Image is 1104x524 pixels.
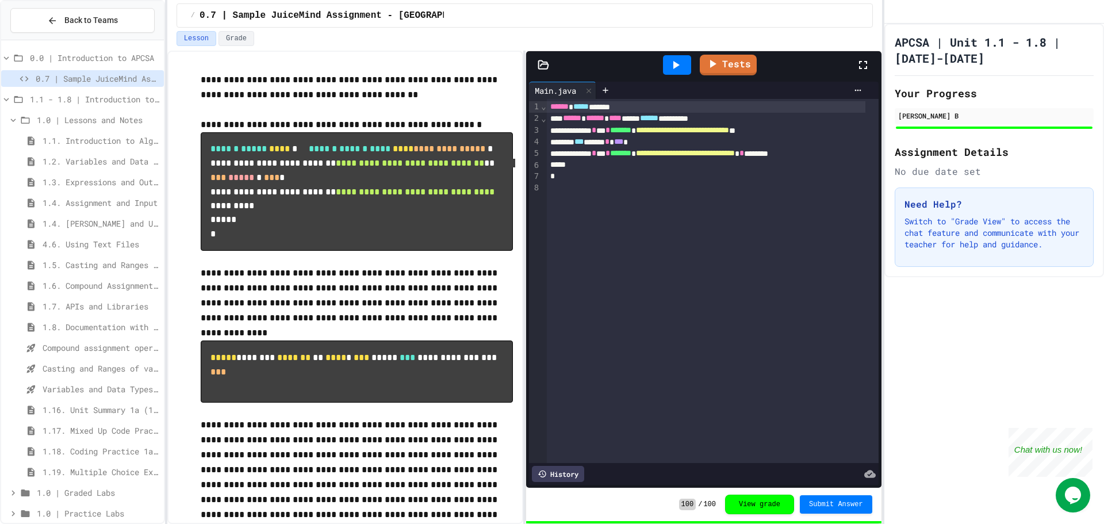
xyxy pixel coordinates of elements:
[64,14,118,26] span: Back to Teams
[30,93,159,105] span: 1.1 - 1.8 | Introduction to Java
[43,342,159,354] span: Compound assignment operators - Quiz
[43,321,159,333] span: 1.8. Documentation with Comments and Preconditions
[43,217,159,230] span: 1.4. [PERSON_NAME] and User Input
[200,9,492,22] span: 0.7 | Sample JuiceMind Assignment - [GEOGRAPHIC_DATA]
[529,113,540,124] div: 2
[177,31,216,46] button: Lesson
[43,466,159,478] span: 1.19. Multiple Choice Exercises for Unit 1a (1.1-1.6)
[43,280,159,292] span: 1.6. Compound Assignment Operators
[36,72,159,85] span: 0.7 | Sample JuiceMind Assignment - [GEOGRAPHIC_DATA]
[904,216,1084,250] p: Switch to "Grade View" to access the chat feature and communicate with your teacher for help and ...
[700,55,757,75] a: Tests
[895,165,1094,178] div: No due date set
[895,85,1094,101] h2: Your Progress
[43,424,159,437] span: 1.17. Mixed Up Code Practice 1.1-1.6
[43,445,159,457] span: 1.18. Coding Practice 1a (1.1-1.6)
[43,300,159,312] span: 1.7. APIs and Libraries
[725,495,794,514] button: View grade
[679,499,696,510] span: 100
[529,148,540,159] div: 5
[1009,428,1092,477] iframe: chat widget
[703,500,716,509] span: 100
[30,52,159,64] span: 0.0 | Introduction to APCSA
[43,135,159,147] span: 1.1. Introduction to Algorithms, Programming, and Compilers
[898,110,1090,121] div: [PERSON_NAME] B
[43,404,159,416] span: 1.16. Unit Summary 1a (1.1-1.6)
[218,31,254,46] button: Grade
[529,85,582,97] div: Main.java
[895,144,1094,160] h2: Assignment Details
[529,182,540,194] div: 8
[43,176,159,188] span: 1.3. Expressions and Output [New]
[540,114,546,123] span: Fold line
[895,34,1094,66] h1: APCSA | Unit 1.1 - 1.8 | [DATE]-[DATE]
[529,125,540,136] div: 3
[37,114,159,126] span: 1.0 | Lessons and Notes
[904,197,1084,211] h3: Need Help?
[37,487,159,499] span: 1.0 | Graded Labs
[43,259,159,271] span: 1.5. Casting and Ranges of Values
[43,383,159,395] span: Variables and Data Types - Quiz
[37,507,159,519] span: 1.0 | Practice Labs
[800,495,872,514] button: Submit Answer
[529,171,540,182] div: 7
[43,197,159,209] span: 1.4. Assignment and Input
[1056,478,1092,512] iframe: chat widget
[10,8,155,33] button: Back to Teams
[529,136,540,148] div: 4
[191,11,195,20] span: /
[809,500,863,509] span: Submit Answer
[698,500,702,509] span: /
[529,82,596,99] div: Main.java
[43,362,159,374] span: Casting and Ranges of variables - Quiz
[529,101,540,113] div: 1
[43,238,159,250] span: 4.6. Using Text Files
[43,155,159,167] span: 1.2. Variables and Data Types
[540,102,546,111] span: Fold line
[529,160,540,171] div: 6
[532,466,584,482] div: History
